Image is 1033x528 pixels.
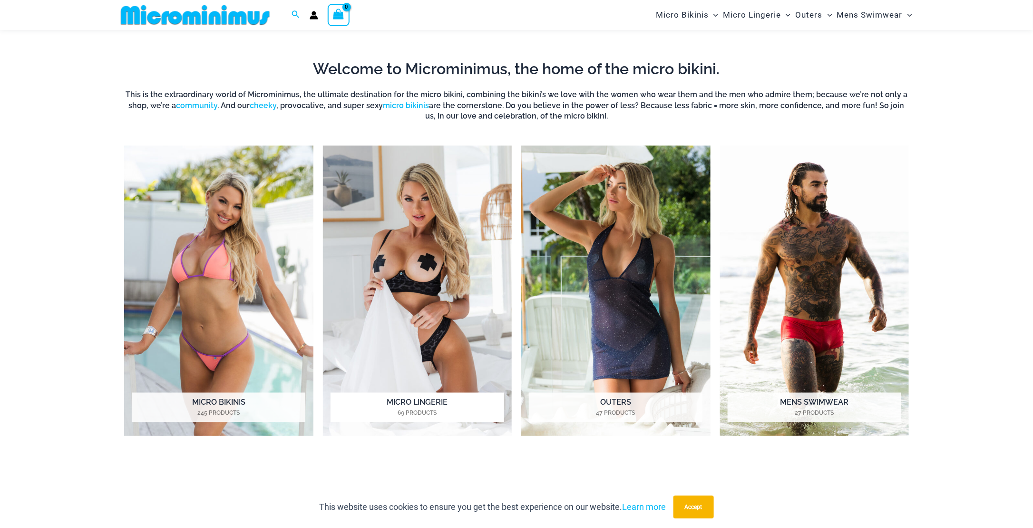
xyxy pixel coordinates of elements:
mark: 47 Products [529,408,702,417]
span: Menu Toggle [781,3,790,27]
a: Micro BikinisMenu ToggleMenu Toggle [653,3,721,27]
img: Micro Bikinis [124,146,313,437]
img: Mens Swimwear [720,146,909,437]
button: Accept [673,496,714,518]
a: micro bikinis [383,101,429,110]
a: community [176,101,218,110]
h6: This is the extraordinary world of Microminimus, the ultimate destination for the micro bikini, c... [124,90,909,121]
nav: Site Navigation [652,1,916,29]
img: MM SHOP LOGO FLAT [117,4,273,26]
a: View Shopping Cart, empty [328,4,350,26]
span: Menu Toggle [823,3,832,27]
mark: 69 Products [331,408,504,417]
a: Micro LingerieMenu ToggleMenu Toggle [721,3,793,27]
img: Micro Lingerie [323,146,512,437]
h2: Micro Bikinis [132,393,305,422]
a: Search icon link [292,9,300,21]
a: Mens SwimwearMenu ToggleMenu Toggle [835,3,915,27]
a: Learn more [623,502,666,512]
a: Visit product category Outers [521,146,711,437]
span: Outers [796,3,823,27]
span: Menu Toggle [903,3,912,27]
a: OutersMenu ToggleMenu Toggle [793,3,835,27]
p: This website uses cookies to ensure you get the best experience on our website. [320,500,666,514]
h2: Welcome to Microminimus, the home of the micro bikini. [124,59,909,79]
mark: 245 Products [132,408,305,417]
h2: Outers [529,393,702,422]
h2: Mens Swimwear [728,393,901,422]
img: Outers [521,146,711,437]
a: Visit product category Mens Swimwear [720,146,909,437]
span: Micro Lingerie [723,3,781,27]
a: Visit product category Micro Lingerie [323,146,512,437]
a: cheeky [250,101,277,110]
span: Micro Bikinis [656,3,709,27]
span: Mens Swimwear [837,3,903,27]
a: Visit product category Micro Bikinis [124,146,313,437]
h2: Micro Lingerie [331,393,504,422]
mark: 27 Products [728,408,901,417]
span: Menu Toggle [709,3,718,27]
a: Account icon link [310,11,318,20]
